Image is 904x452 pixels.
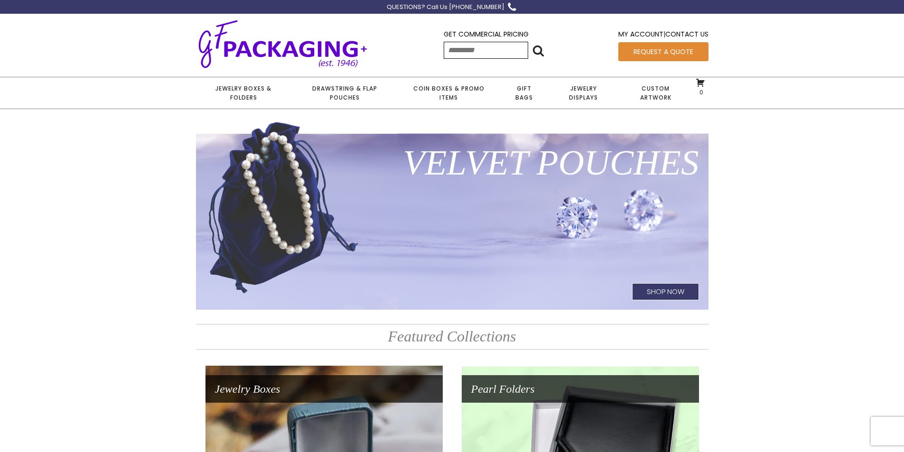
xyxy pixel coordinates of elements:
h2: Featured Collections [196,324,708,349]
h1: Velvet Pouches [196,129,708,196]
a: Velvet PouchesShop Now [196,120,708,310]
a: Coin Boxes & Promo Items [398,77,499,109]
img: GF Packaging + - Established 1946 [196,18,370,70]
div: QUESTIONS? Call Us [PHONE_NUMBER] [387,2,504,12]
a: Drawstring & Flap Pouches [291,77,398,109]
a: Gift Bags [500,77,549,109]
span: 0 [697,88,703,96]
a: Jewelry Boxes & Folders [196,77,291,109]
a: Request a Quote [618,42,708,61]
a: Jewelry Displays [549,77,619,109]
a: Contact Us [665,29,708,39]
h1: Jewelry Boxes [205,375,443,403]
div: | [618,29,708,42]
a: Get Commercial Pricing [444,29,529,39]
h1: Pearl Folders [462,375,699,403]
a: 0 [696,78,705,96]
a: Custom Artwork [619,77,692,109]
h1: Shop Now [632,283,699,300]
a: My Account [618,29,663,39]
